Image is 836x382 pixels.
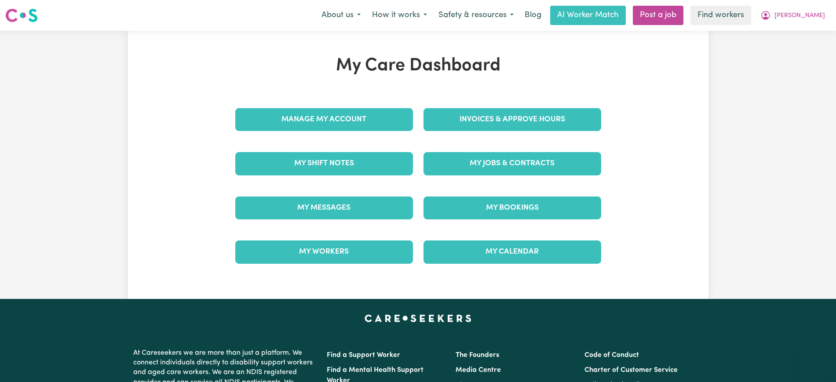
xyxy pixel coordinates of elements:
[801,347,829,375] iframe: Button to launch messaging window
[423,152,601,175] a: My Jobs & Contracts
[235,196,413,219] a: My Messages
[235,152,413,175] a: My Shift Notes
[433,6,519,25] button: Safety & resources
[690,6,751,25] a: Find workers
[365,315,471,322] a: Careseekers home page
[235,240,413,263] a: My Workers
[584,367,678,374] a: Charter of Customer Service
[755,6,831,25] button: My Account
[316,6,366,25] button: About us
[366,6,433,25] button: How it works
[774,11,825,21] span: [PERSON_NAME]
[5,5,38,25] a: Careseekers logo
[633,6,683,25] a: Post a job
[5,7,38,23] img: Careseekers logo
[327,352,400,359] a: Find a Support Worker
[550,6,626,25] a: AI Worker Match
[235,108,413,131] a: Manage My Account
[423,196,601,219] a: My Bookings
[423,240,601,263] a: My Calendar
[456,367,501,374] a: Media Centre
[423,108,601,131] a: Invoices & Approve Hours
[230,55,606,76] h1: My Care Dashboard
[584,352,639,359] a: Code of Conduct
[519,6,547,25] a: Blog
[456,352,499,359] a: The Founders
